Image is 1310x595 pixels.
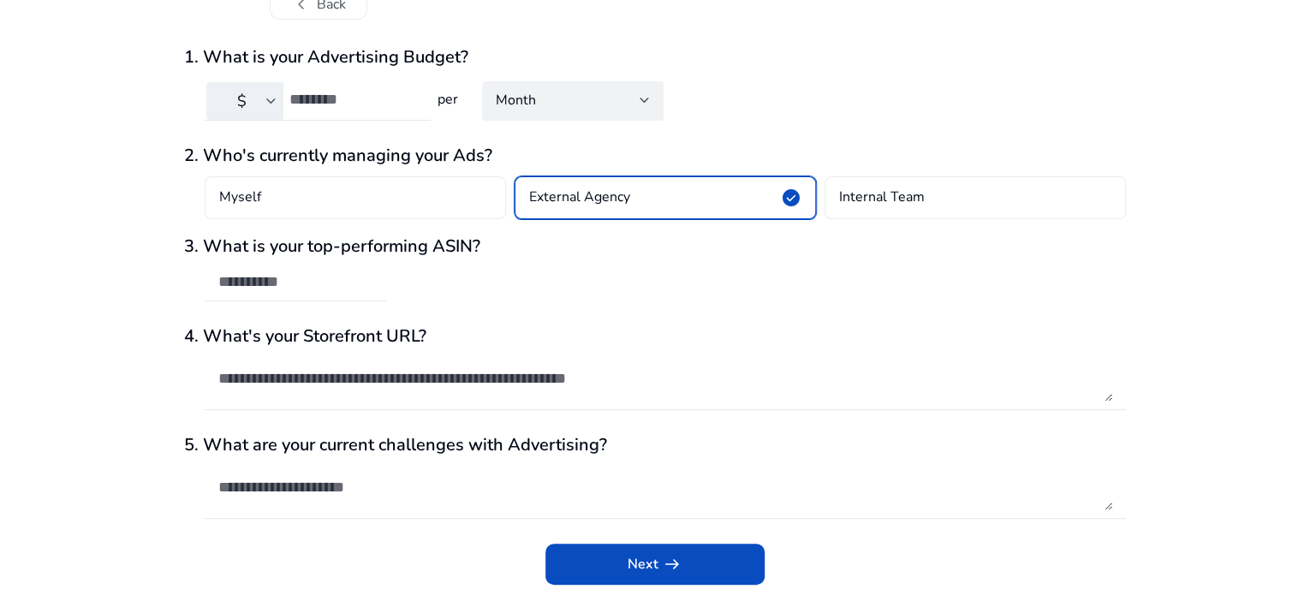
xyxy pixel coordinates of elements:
span: $ [237,91,247,111]
span: Month [496,91,536,110]
span: Next [628,554,682,574]
h4: Internal Team [839,187,925,208]
h3: 1. What is your Advertising Budget? [184,47,1126,68]
span: arrow_right_alt [662,554,682,574]
h3: 3. What is your top-performing ASIN? [184,236,1126,257]
h3: 2. Who's currently managing your Ads? [184,146,1126,166]
h4: per [431,92,461,108]
button: Nextarrow_right_alt [545,544,765,585]
h4: Myself [219,187,261,208]
span: check_circle [781,187,801,208]
h3: 4. What's your Storefront URL? [184,326,1126,347]
h4: External Agency [529,187,630,208]
h3: 5. What are your current challenges with Advertising? [184,435,1126,455]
